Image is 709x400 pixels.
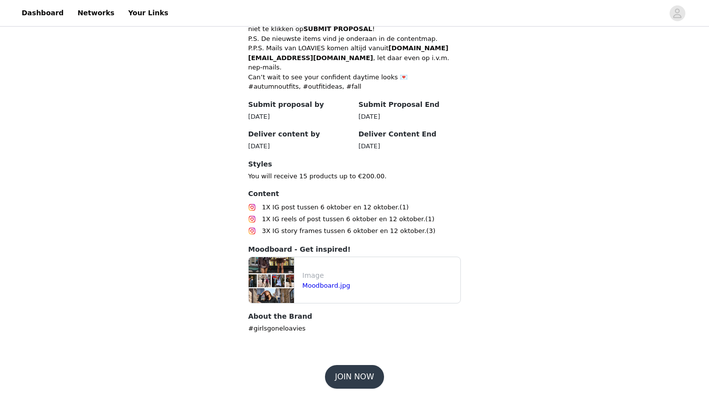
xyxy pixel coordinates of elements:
div: [DATE] [358,141,461,151]
p: You will receive 15 products up to €200.00. [248,171,461,181]
div: avatar [673,5,682,21]
span: 1X IG post tussen 6 oktober en 12 oktober. [262,202,400,212]
button: JOIN NOW [325,365,384,389]
img: file [249,257,294,303]
p: #girlsgoneloavies [248,324,461,333]
span: 1X IG reels of post tussen 6 oktober en 12 oktober. [262,214,425,224]
a: Your Links [122,2,174,24]
div: [DATE] [248,141,351,151]
h4: About the Brand [248,311,461,322]
h4: Deliver content by [248,129,351,139]
span: (3) [426,226,435,236]
img: Instagram Icon [248,203,256,211]
span: 3X IG story frames tussen 6 oktober en 12 oktober. [262,226,426,236]
img: Instagram Icon [248,227,256,235]
span: (1) [400,202,409,212]
span: (1) [425,214,434,224]
h4: Deliver Content End [358,129,461,139]
div: [DATE] [248,112,351,122]
img: Instagram Icon [248,215,256,223]
a: Networks [71,2,120,24]
p: P.S. De nieuwste items vind je onderaan in de contentmap. P.P.S. Mails van LOAVIES komen altijd v... [248,34,461,72]
h4: Submit Proposal End [358,100,461,110]
p: Can’t wait to see your confident daytime looks 💌 #autumnoutfits, #outfitideas, #fall [248,72,461,92]
h4: Styles [248,159,461,169]
div: [DATE] [358,112,461,122]
h4: Moodboard - Get inspired! [248,244,461,255]
a: [DOMAIN_NAME][EMAIL_ADDRESS][DOMAIN_NAME] [248,44,449,62]
strong: SUBMIT PROPOSAL [303,25,372,33]
a: Moodboard.jpg [302,282,350,289]
h4: Submit proposal by [248,100,351,110]
a: Dashboard [16,2,69,24]
p: Image [302,270,456,281]
h4: Content [248,189,461,199]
